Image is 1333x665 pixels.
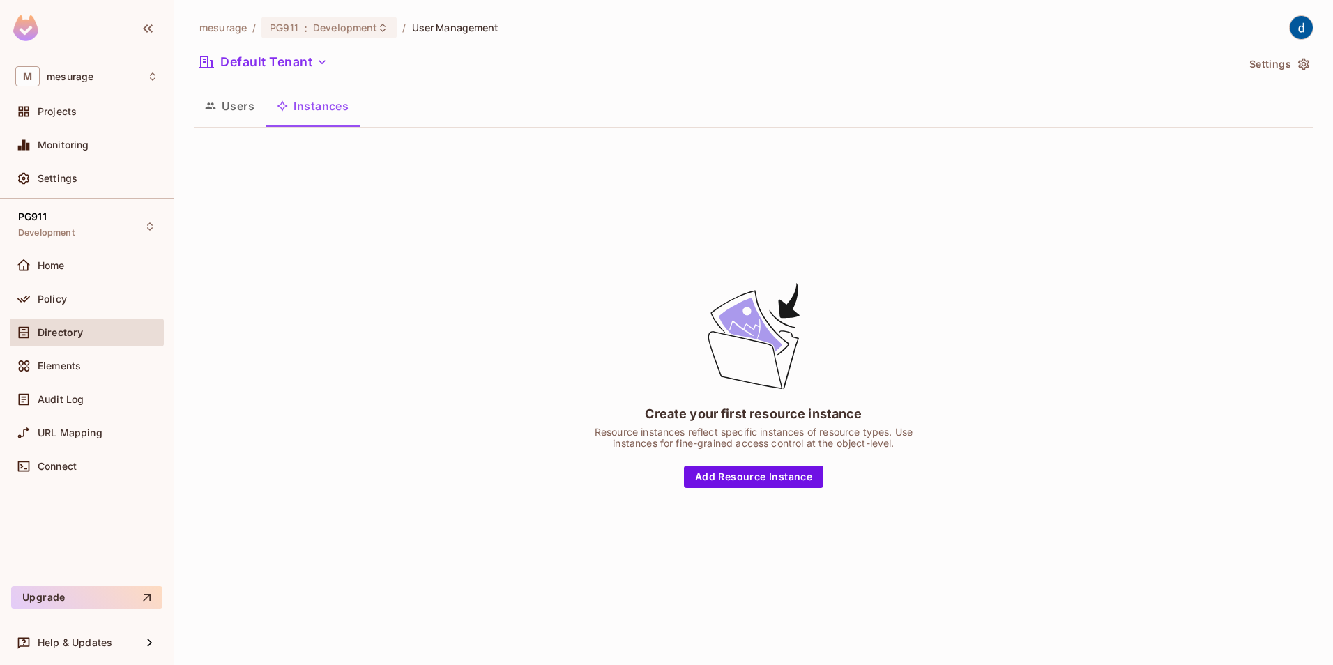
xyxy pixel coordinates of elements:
span: Projects [38,106,77,117]
span: Settings [38,173,77,184]
span: Policy [38,293,67,305]
span: Workspace: mesurage [47,71,93,82]
button: Upgrade [11,586,162,609]
span: : [303,22,308,33]
span: Development [18,227,75,238]
span: Connect [38,461,77,472]
li: / [252,21,256,34]
img: SReyMgAAAABJRU5ErkJggg== [13,15,38,41]
button: Users [194,89,266,123]
button: Instances [266,89,360,123]
span: Elements [38,360,81,372]
span: PG911 [270,21,298,34]
span: Help & Updates [38,637,112,648]
span: Monitoring [38,139,89,151]
button: Settings [1244,53,1313,75]
span: M [15,66,40,86]
span: URL Mapping [38,427,102,438]
span: User Management [412,21,499,34]
span: the active workspace [199,21,247,34]
button: Add Resource Instance [684,466,823,488]
span: Directory [38,327,83,338]
span: PG911 [18,211,47,222]
img: dev 911gcl [1290,16,1313,39]
div: Resource instances reflect specific instances of resource types. Use instances for fine-grained a... [579,427,928,449]
button: Default Tenant [194,51,333,73]
div: Create your first resource instance [645,405,862,422]
span: Audit Log [38,394,84,405]
li: / [402,21,406,34]
span: Development [313,21,377,34]
span: Home [38,260,65,271]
